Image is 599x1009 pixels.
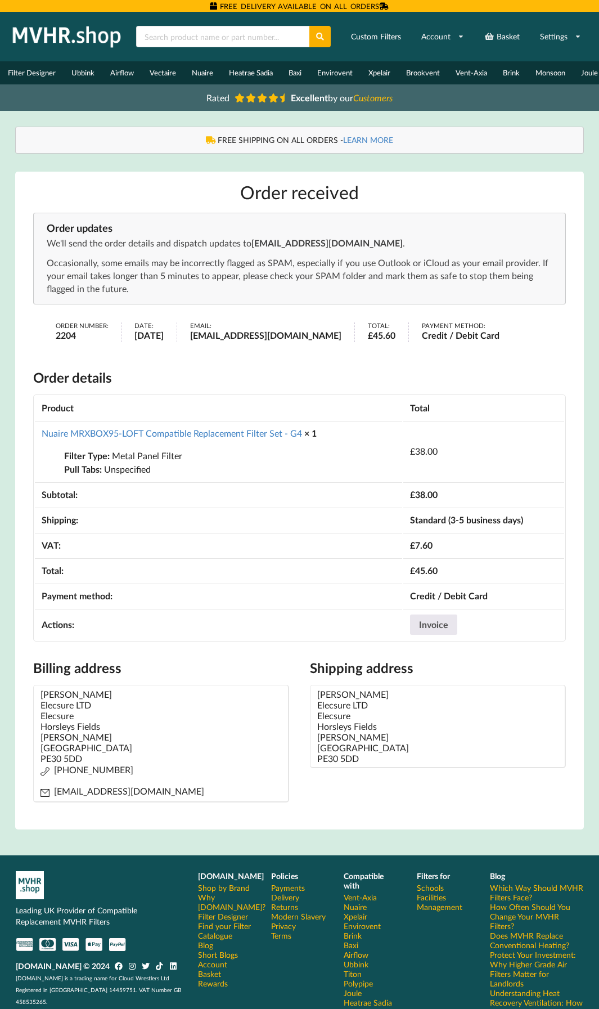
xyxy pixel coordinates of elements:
a: Brink [495,61,528,84]
span: by our [291,92,393,103]
a: Xpelair [361,61,398,84]
p: [EMAIL_ADDRESS][DOMAIN_NAME] [40,785,281,798]
a: Titon [344,969,362,979]
span: 45.60 [410,565,438,576]
th: Payment method: [35,584,402,608]
span: £ [410,540,415,550]
a: Brink [344,931,362,940]
li: Order number: [56,322,122,342]
a: Account [198,959,227,969]
strong: 2204 [56,329,109,342]
h2: Shipping address [310,660,566,677]
span: Registered in [GEOGRAPHIC_DATA] 14459751. VAT Number GB 458535265. [16,986,181,1005]
a: Envirovent [344,921,381,931]
address: [PERSON_NAME] Elecsure LTD Elecsure Horsleys Fields [PERSON_NAME] [GEOGRAPHIC_DATA] PE30 5DD [33,685,289,803]
a: Schools [417,883,444,893]
b: [DOMAIN_NAME] [198,871,264,881]
a: Filter Designer [198,912,248,921]
a: Airflow [344,950,368,959]
b: Policies [271,871,298,881]
strong: Pull Tabs: [64,463,102,476]
td: Credit / Debit Card [403,584,565,608]
b: Compatible with [344,871,384,890]
img: mvhr.shop.png [8,23,126,51]
p: Unspecified [64,463,395,476]
a: Envirovent [309,61,361,84]
a: Xpelair [344,912,367,921]
th: Actions: [35,609,402,640]
a: Rated Excellentby ourCustomers [199,88,401,107]
a: Ubbink [64,61,102,84]
a: Does MVHR Replace Conventional Heating? [490,931,583,950]
p: Occasionally, some emails may be incorrectly flagged as SPAM, especially if you use Outlook or iC... [47,257,553,295]
a: How Often Should You Change Your MVHR Filters? [490,902,583,931]
a: Why [DOMAIN_NAME]? [198,893,265,912]
li: Payment method: [422,322,512,342]
a: Polypipe [344,979,373,988]
a: LEARN MORE [343,135,393,145]
li: Email: [190,322,355,342]
a: Baxi [281,61,309,84]
a: Baxi [344,940,358,950]
a: Custom Filters [344,26,408,47]
img: mvhr-inverted.png [16,871,44,899]
th: Subtotal: [35,482,402,506]
p: Leading UK Provider of Compatible Replacement MVHR Filters [16,905,182,927]
th: VAT: [35,533,402,557]
a: Monsoon [528,61,573,84]
th: Product [35,396,402,420]
b: Blog [490,871,505,881]
a: Brookvent [398,61,448,84]
bdi: 45.60 [368,330,395,340]
h2: Order details [33,369,566,387]
div: Order updates [47,222,553,235]
a: Nuaire [184,61,221,84]
td: Standard (3-5 business days) [403,508,565,532]
a: Vent-Axia [344,893,377,902]
strong: [EMAIL_ADDRESS][DOMAIN_NAME] [190,329,341,342]
span: 7.60 [410,540,433,550]
a: Vent-Axia [448,61,495,84]
th: Total [403,396,565,420]
a: Nuaire [344,902,367,912]
a: Which Way Should MVHR Filters Face? [490,883,583,902]
a: Returns [271,902,298,912]
strong: × 1 [304,428,317,438]
a: Privacy [271,921,296,931]
a: Joule [344,988,362,998]
p: We'll send the order details and dispatch updates to . [47,237,553,250]
th: Shipping: [35,508,402,532]
span: £ [410,489,415,500]
strong: Credit / Debit Card [422,329,499,342]
bdi: 38.00 [410,446,438,456]
a: Basket [477,26,527,47]
a: Rewards [198,979,228,988]
p: Metal Panel Filter [64,449,395,463]
h1: Order received [33,181,566,204]
a: Heatrae Sadia [344,998,392,1007]
a: Payments [271,883,305,893]
strong: Filter Type: [64,449,110,463]
a: Invoice order number 2204 [410,615,457,635]
address: [PERSON_NAME] Elecsure LTD Elecsure Horsleys Fields [PERSON_NAME] [GEOGRAPHIC_DATA] PE30 5DD [310,685,566,768]
span: 38.00 [410,489,438,500]
a: Short Blogs [198,950,238,959]
a: Heatrae Sadia [221,61,281,84]
li: Total: [368,322,409,342]
a: Vectaire [142,61,184,84]
b: [EMAIL_ADDRESS][DOMAIN_NAME] [251,237,403,248]
li: Date: [134,322,177,342]
a: Airflow [102,61,142,84]
span: £ [410,565,415,576]
a: Modern Slavery [271,912,326,921]
a: Settings [533,26,588,47]
a: Find your Filter [198,921,251,931]
a: Blog [198,940,213,950]
span: [DOMAIN_NAME] is a trading name for Cloud Wrestlers Ltd [16,975,169,981]
a: Protect Your Investment: Why Higher Grade Air Filters Matter for Landlords [490,950,583,988]
a: Delivery [271,893,299,902]
div: FREE SHIPPING ON ALL ORDERS - [27,134,573,146]
input: Search product name or part number... [136,26,309,47]
b: Excellent [291,92,328,103]
strong: [DATE] [134,329,164,342]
